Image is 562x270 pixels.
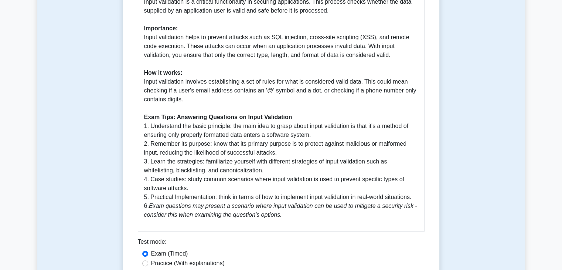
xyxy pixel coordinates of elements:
b: Exam Tips: Answering Questions on Input Validation [144,114,292,120]
b: Importance: [144,25,178,31]
label: Practice (With explanations) [151,259,225,268]
div: Test mode: [138,237,425,249]
label: Exam (Timed) [151,249,188,258]
b: How it works: [144,70,183,76]
i: Exam questions may present a scenario where input validation can be used to mitigate a security r... [144,203,417,218]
